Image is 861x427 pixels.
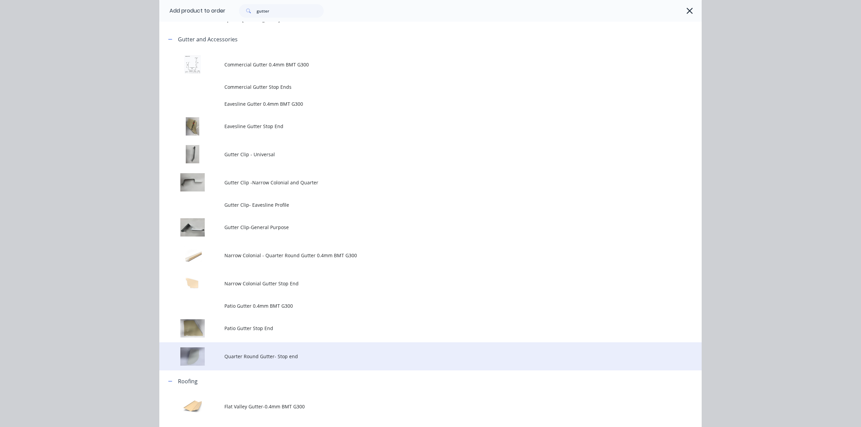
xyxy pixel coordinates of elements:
span: Gutter Clip-General Purpose [224,224,606,231]
span: Flat Valley Gutter-0.4mm BMT G300 [224,403,606,410]
span: Narrow Colonial Gutter Stop End [224,280,606,287]
input: Search... [257,4,324,18]
div: Roofing [178,377,198,385]
span: Eavesline Gutter 0.4mm BMT G300 [224,100,606,107]
span: Eavesline Gutter Stop End [224,123,606,130]
span: Patio Gutter 0.4mm BMT G300 [224,302,606,309]
span: Commercial Gutter 0.4mm BMT G300 [224,61,606,68]
span: Gutter Clip -Narrow Colonial and Quarter [224,179,606,186]
span: Gutter Clip- Eavesline Profile [224,201,606,208]
span: Quarter Round Gutter- Stop end [224,353,606,360]
span: Narrow Colonial - Quarter Round Gutter 0.4mm BMT G300 [224,252,606,259]
span: Patio Gutter Stop End [224,325,606,332]
span: Gutter Clip - Universal [224,151,606,158]
span: Commercial Gutter Stop Ends [224,83,606,90]
div: Gutter and Accessories [178,35,238,43]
